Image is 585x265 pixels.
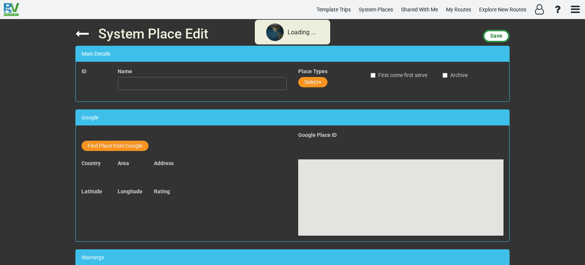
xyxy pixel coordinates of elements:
[443,2,475,17] a: My Routes
[82,188,102,195] label: Latitude
[298,131,337,139] label: Google Place ID
[476,2,530,17] a: Explore New Routes
[371,73,376,78] input: First come first serve
[355,2,396,17] a: System Places
[298,67,328,75] label: Place Types
[443,73,448,78] input: Archive
[446,6,471,13] span: My Routes
[76,110,509,125] div: Google
[443,71,468,79] label: Archive
[118,159,129,167] label: Area
[4,3,19,16] img: RvPlanetLogo.png
[479,6,526,13] span: Explore New Routes
[401,6,438,13] span: Shared With Me
[371,71,427,79] label: First come first serve
[82,67,86,75] label: ID
[118,188,142,195] label: Longitude
[398,2,441,17] a: Shared With Me
[483,30,510,42] button: Save
[82,159,101,167] label: Country
[298,77,328,87] button: Select
[359,6,393,13] span: System Places
[316,6,351,13] span: Template Trips
[82,141,149,151] button: Find Place from Google
[154,159,174,167] label: Address
[490,33,502,39] span: Save
[313,2,354,17] a: Template Trips
[154,188,170,195] label: Rating
[98,26,208,42] span: System Place Edit
[288,28,316,37] div: Loading ...
[76,46,509,62] div: Main Details
[118,67,132,75] label: Name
